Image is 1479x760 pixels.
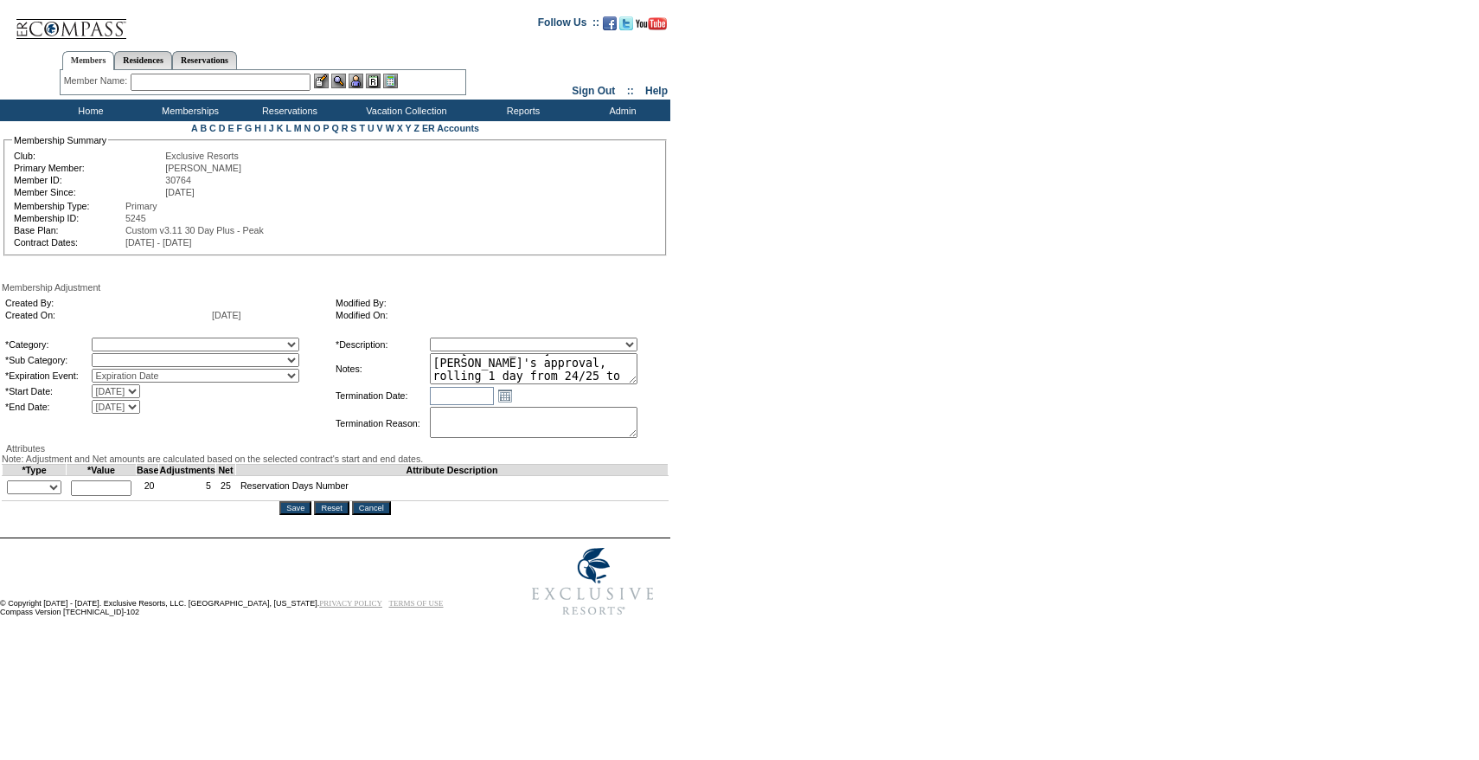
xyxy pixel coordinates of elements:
[5,298,210,308] td: Created By:
[14,201,124,211] td: Membership Type:
[342,123,349,133] a: R
[165,175,191,185] span: 30764
[125,201,157,211] span: Primary
[406,123,412,133] a: Y
[304,123,311,133] a: N
[264,123,266,133] a: I
[125,213,146,223] span: 5245
[165,163,241,173] span: [PERSON_NAME]
[337,100,471,121] td: Vacation Collection
[64,74,131,88] div: Member Name:
[397,123,403,133] a: X
[636,22,667,32] a: Subscribe to our YouTube Channel
[352,501,391,515] input: Cancel
[200,123,207,133] a: B
[114,51,172,69] a: Residences
[2,282,669,293] div: Membership Adjustment
[14,175,163,185] td: Member ID:
[422,123,479,133] a: ER Accounts
[3,465,67,476] td: *Type
[319,599,382,608] a: PRIVACY POLICY
[471,100,571,121] td: Reports
[619,22,633,32] a: Follow us on Twitter
[14,151,163,161] td: Club:
[331,123,338,133] a: Q
[165,151,239,161] span: Exclusive Resorts
[39,100,138,121] td: Home
[336,338,428,351] td: *Description:
[389,599,444,608] a: TERMS OF USE
[383,74,398,88] img: b_calculator.gif
[413,123,419,133] a: Z
[67,465,137,476] td: *Value
[386,123,394,133] a: W
[125,225,264,235] span: Custom v3.11 30 Day Plus - Peak
[5,353,90,367] td: *Sub Category:
[350,123,356,133] a: S
[209,123,216,133] a: C
[216,465,236,476] td: Net
[5,400,90,414] td: *End Date:
[5,384,90,398] td: *Start Date:
[15,4,127,40] img: Compass Home
[336,353,428,384] td: Notes:
[294,123,302,133] a: M
[12,135,108,145] legend: Membership Summary
[336,310,659,320] td: Modified On:
[14,163,163,173] td: Primary Member:
[571,100,670,121] td: Admin
[137,476,159,501] td: 20
[336,386,428,405] td: Termination Date:
[159,476,216,501] td: 5
[227,123,234,133] a: E
[212,310,241,320] span: [DATE]
[14,187,163,197] td: Member Since:
[191,123,197,133] a: A
[314,501,349,515] input: Reset
[254,123,261,133] a: H
[172,51,237,69] a: Reservations
[515,538,670,625] img: Exclusive Resorts
[14,237,124,248] td: Contract Dates:
[603,22,617,32] a: Become our fan on Facebook
[2,454,669,464] div: Note: Adjustment and Net amounts are calculated based on the selected contract's start and end da...
[245,123,252,133] a: G
[235,476,668,501] td: Reservation Days Number
[279,501,311,515] input: Save
[5,338,90,351] td: *Category:
[323,123,330,133] a: P
[277,123,284,133] a: K
[336,407,428,440] td: Termination Reason:
[359,123,365,133] a: T
[496,386,515,405] a: Open the calendar popup.
[137,465,159,476] td: Base
[125,237,192,248] span: [DATE] - [DATE]
[619,16,633,30] img: Follow us on Twitter
[313,123,320,133] a: O
[538,15,599,35] td: Follow Us ::
[285,123,291,133] a: L
[236,123,242,133] a: F
[216,476,236,501] td: 25
[14,213,124,223] td: Membership ID:
[366,74,381,88] img: Reservations
[165,187,195,197] span: [DATE]
[377,123,383,133] a: V
[14,225,124,235] td: Base Plan:
[2,443,669,454] div: Attributes
[349,74,363,88] img: Impersonate
[368,123,375,133] a: U
[645,85,668,97] a: Help
[138,100,238,121] td: Memberships
[159,465,216,476] td: Adjustments
[314,74,329,88] img: b_edit.gif
[636,17,667,30] img: Subscribe to our YouTube Channel
[219,123,226,133] a: D
[269,123,274,133] a: J
[235,465,668,476] td: Attribute Description
[336,298,659,308] td: Modified By:
[5,310,210,320] td: Created On:
[603,16,617,30] img: Become our fan on Facebook
[62,51,115,70] a: Members
[5,369,90,383] td: *Expiration Event:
